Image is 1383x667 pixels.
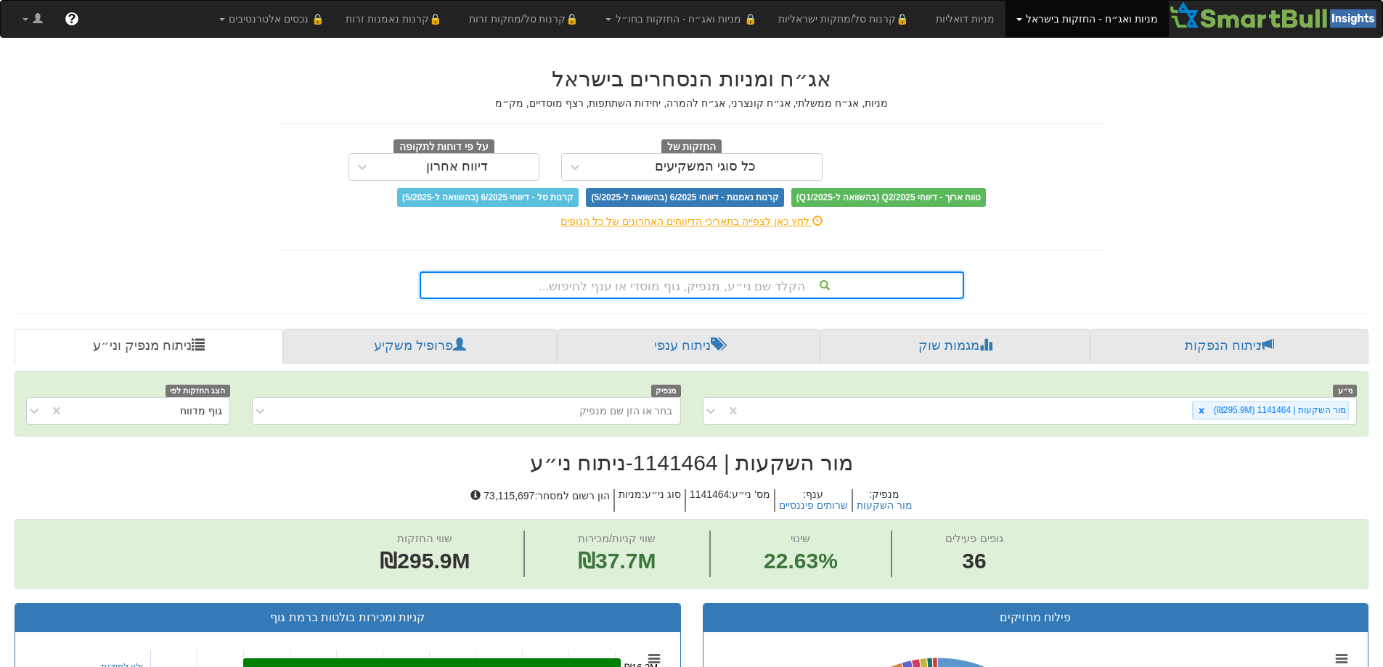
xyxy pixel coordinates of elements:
[613,489,685,512] h5: סוג ני״ע : מניות
[278,98,1106,109] h5: מניות, אג״ח ממשלתי, אג״ח קונצרני, אג״ח להמרה, יחידות השתתפות, רצף מוסדיים, מק״מ
[820,329,1090,364] a: מגמות שוק
[380,549,470,573] span: ₪295.9M
[1169,1,1382,30] img: Smartbull
[68,12,76,26] span: ?
[767,1,924,37] a: 🔒קרנות סל/מחקות ישראליות
[421,273,963,298] div: הקלד שם ני״ע, מנפיק, גוף מוסדי או ענף לחיפוש...
[1090,329,1368,364] a: ניתוח הנפקות
[283,329,556,364] a: פרופיל משקיע
[685,489,774,512] h5: מס' ני״ע : 1141464
[1333,385,1357,397] span: ני״ע
[945,532,1003,544] span: גופים פעילים
[458,1,595,37] a: 🔒קרנות סל/מחקות זרות
[397,188,579,207] span: קרנות סל - דיווחי 6/2025 (בהשוואה ל-5/2025)
[945,546,1003,577] span: 36
[26,611,669,624] h3: קניות ומכירות בולטות ברמת גוף
[791,188,986,207] span: טווח ארוך - דיווחי Q2/2025 (בהשוואה ל-Q1/2025)
[180,404,222,418] div: גוף מדווח
[393,139,494,155] span: על פי דוחות לתקופה
[651,385,681,397] span: מנפיק
[655,160,756,174] div: כל סוגי המשקיעים
[764,546,838,577] span: 22.63%
[791,532,810,544] span: שינוי
[15,329,283,364] a: ניתוח מנפיק וני״ע
[714,611,1358,624] h3: פילוח מחזיקים
[397,532,452,544] span: שווי החזקות
[578,549,656,573] span: ₪37.7M
[54,1,90,37] a: ?
[278,67,1106,91] h2: אג״ח ומניות הנסחרים בישראל
[335,1,458,37] a: 🔒קרנות נאמנות זרות
[557,329,820,364] a: ניתוח ענפי
[852,489,916,512] h5: מנפיק :
[586,188,783,207] span: קרנות נאמנות - דיווחי 6/2025 (בהשוואה ל-5/2025)
[779,500,848,511] button: שרותים פיננסיים
[267,214,1117,229] div: לחץ כאן לצפייה בתאריכי הדיווחים האחרונים של כל הגופים
[579,404,673,418] div: בחר או הזן שם מנפיק
[925,1,1005,37] a: מניות דואליות
[774,489,852,512] h5: ענף :
[857,500,913,511] button: מור השקעות
[467,489,613,512] h5: הון רשום למסחר : 73,115,697
[1005,1,1169,37] a: מניות ואג״ח - החזקות בישראל
[426,160,488,174] div: דיווח אחרון
[595,1,767,37] a: 🔒 מניות ואג״ח - החזקות בחו״ל
[15,451,1368,475] h2: מור השקעות | 1141464 - ניתוח ני״ע
[166,385,229,397] span: הצג החזקות לפי
[1209,402,1348,419] div: מור השקעות | 1141464 (₪295.9M)
[578,532,656,544] span: שווי קניות/מכירות
[661,139,722,155] span: החזקות של
[208,1,335,37] a: 🔒 נכסים אלטרנטיבים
